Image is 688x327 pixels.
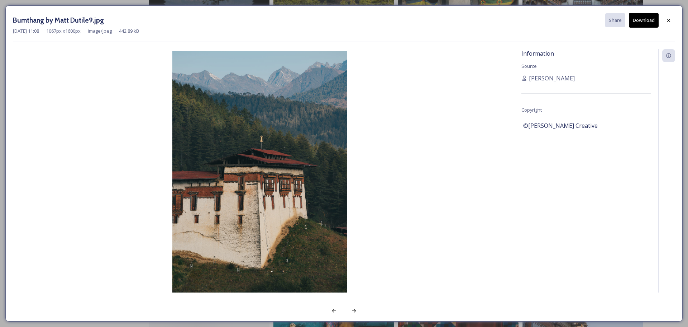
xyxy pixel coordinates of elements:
[13,28,39,34] span: [DATE] 11:08
[13,15,104,25] h3: Bumthang by Matt Dutile9.jpg
[521,63,537,69] span: Source
[88,28,112,34] span: image/jpeg
[523,121,598,130] span: ©[PERSON_NAME] Creative
[629,13,659,28] button: Download
[521,107,542,113] span: Copyright
[119,28,139,34] span: 442.89 kB
[13,51,507,313] img: Bumthang%20by%20Matt%20Dutile9.jpg
[46,28,81,34] span: 1067 px x 1600 px
[529,74,575,83] span: [PERSON_NAME]
[605,13,625,27] button: Share
[521,50,554,57] span: Information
